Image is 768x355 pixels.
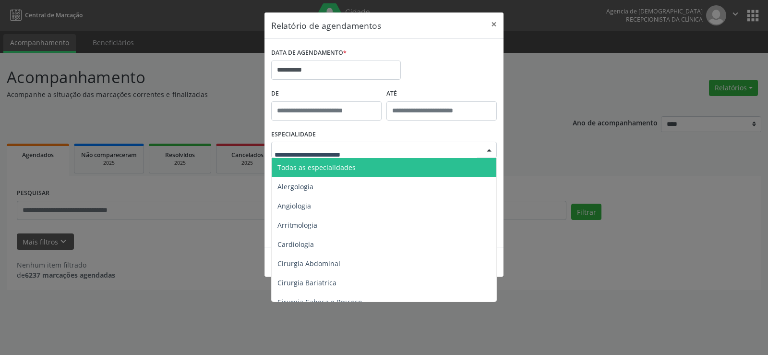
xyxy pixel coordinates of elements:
span: Cirurgia Cabeça e Pescoço [277,297,362,306]
label: ATÉ [386,86,497,101]
span: Cirurgia Bariatrica [277,278,336,287]
span: Alergologia [277,182,313,191]
span: Cardiologia [277,240,314,249]
span: Todas as especialidades [277,163,356,172]
label: DATA DE AGENDAMENTO [271,46,347,61]
span: Arritmologia [277,220,317,230]
label: De [271,86,382,101]
h5: Relatório de agendamentos [271,19,381,32]
button: Close [484,12,504,36]
span: Cirurgia Abdominal [277,259,340,268]
label: ESPECIALIDADE [271,127,316,142]
span: Angiologia [277,201,311,210]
